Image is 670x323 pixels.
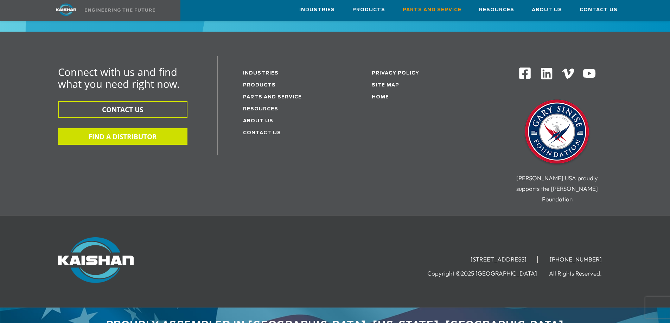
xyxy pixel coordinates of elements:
a: Parts and service [243,95,302,99]
img: Vimeo [562,69,574,79]
span: Industries [299,6,335,14]
img: Facebook [518,67,531,80]
li: [PHONE_NUMBER] [539,256,612,263]
span: Parts and Service [403,6,461,14]
span: Contact Us [580,6,618,14]
a: Resources [479,0,514,19]
span: Resources [479,6,514,14]
a: Contact Us [243,131,281,135]
img: Kaishan [58,237,134,283]
span: Connect with us and find what you need right now. [58,65,180,91]
img: Gary Sinise Foundation [522,97,592,168]
a: Home [372,95,389,99]
button: FIND A DISTRIBUTOR [58,128,187,145]
img: Linkedin [540,67,554,80]
img: kaishan logo [40,4,92,16]
a: Parts and Service [403,0,461,19]
img: Engineering the future [85,8,155,12]
li: All Rights Reserved. [549,270,612,277]
li: Copyright ©2025 [GEOGRAPHIC_DATA] [427,270,548,277]
a: Resources [243,107,278,111]
a: Products [352,0,385,19]
a: Contact Us [580,0,618,19]
a: About Us [243,119,273,123]
a: Industries [299,0,335,19]
img: Youtube [582,67,596,80]
a: Privacy Policy [372,71,419,76]
span: About Us [532,6,562,14]
a: Industries [243,71,279,76]
li: [STREET_ADDRESS] [460,256,538,263]
a: Products [243,83,276,88]
span: [PERSON_NAME] USA proudly supports the [PERSON_NAME] Foundation [516,174,598,203]
span: Products [352,6,385,14]
a: Site Map [372,83,399,88]
button: CONTACT US [58,101,187,118]
a: About Us [532,0,562,19]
